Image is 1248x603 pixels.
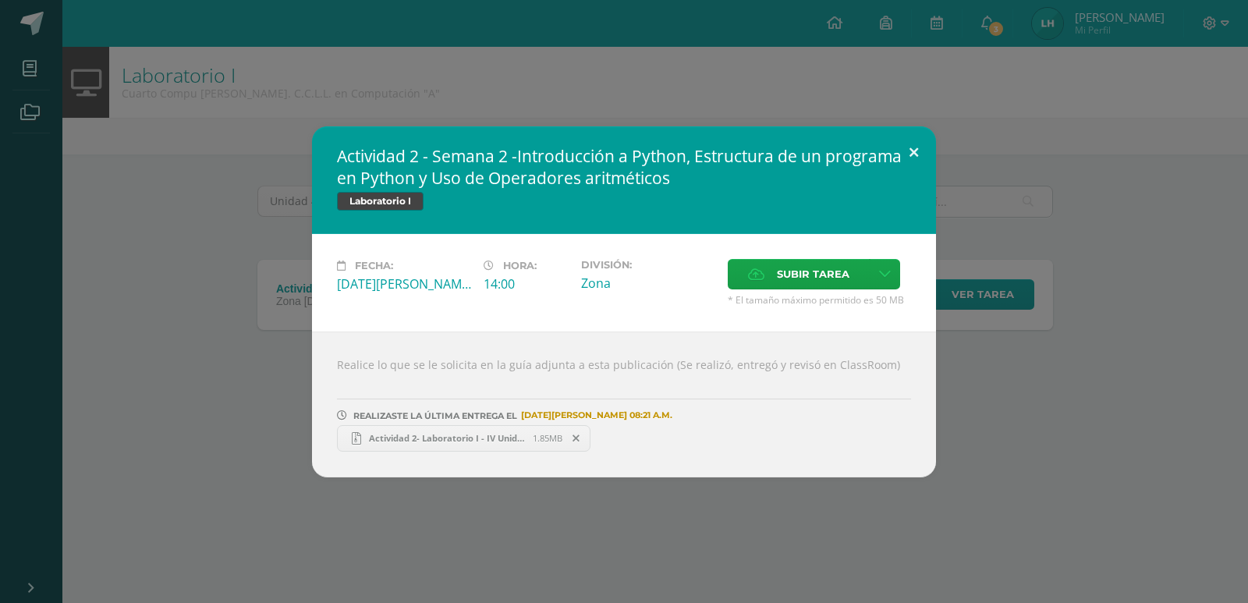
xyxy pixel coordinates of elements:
[517,415,672,416] span: [DATE][PERSON_NAME] 08:21 A.M.
[581,259,715,271] label: División:
[337,145,911,189] h2: Actividad 2 - Semana 2 -Introducción a Python, Estructura de un programa en Python y Uso de Opera...
[337,425,590,452] a: Actividad 2- Laboratorio I - IV Unidad.rar 1.85MB
[312,332,936,477] div: Realice lo que se le solicita en la guía adjunta a esta publicación (Se realizó, entregó y revisó...
[361,432,533,444] span: Actividad 2- Laboratorio I - IV Unidad.rar
[777,260,849,289] span: Subir tarea
[563,430,590,447] span: Remover entrega
[728,293,911,307] span: * El tamaño máximo permitido es 50 MB
[337,275,471,293] div: [DATE][PERSON_NAME]
[353,410,517,421] span: REALIZASTE LA ÚLTIMA ENTREGA EL
[533,432,562,444] span: 1.85MB
[503,260,537,271] span: Hora:
[337,192,424,211] span: Laboratorio I
[484,275,569,293] div: 14:00
[892,126,936,179] button: Close (Esc)
[581,275,715,292] div: Zona
[355,260,393,271] span: Fecha:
